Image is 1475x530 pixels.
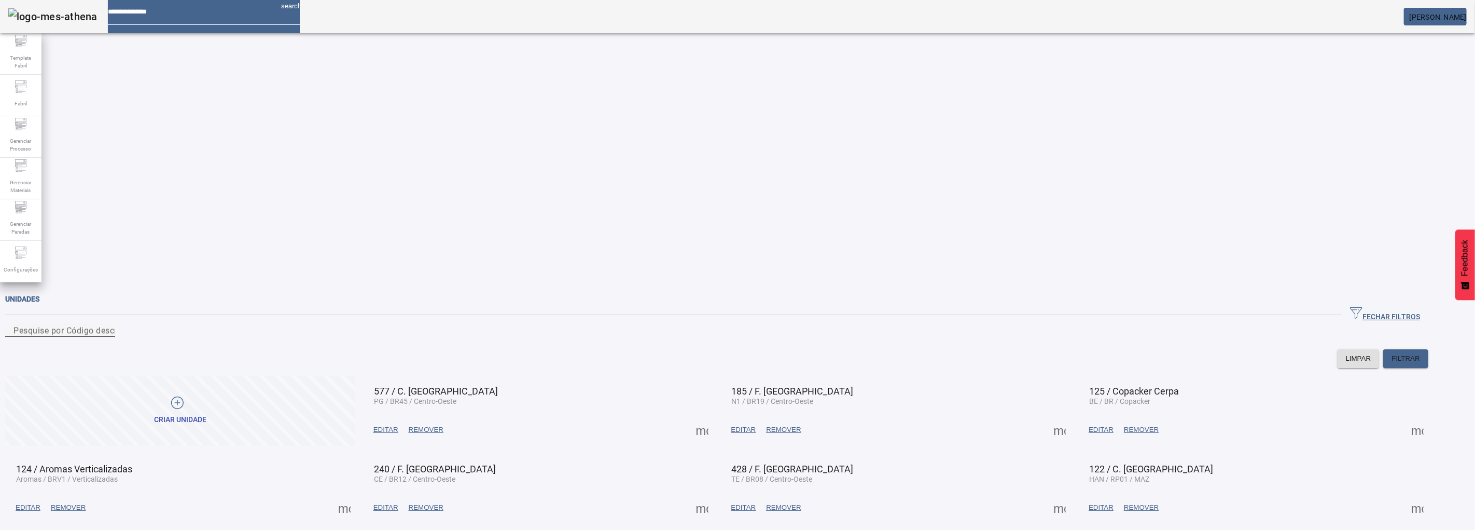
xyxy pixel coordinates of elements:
[1346,354,1371,364] span: LIMPAR
[693,498,712,517] button: Mais
[368,498,403,517] button: EDITAR
[10,498,46,517] button: EDITAR
[16,464,132,474] span: 124 / Aromas Verticalizadas
[5,217,36,239] span: Gerenciar Paradas
[732,397,814,405] span: N1 / BR19 / Centro-Oeste
[766,502,801,513] span: REMOVER
[1383,349,1428,368] button: FILTRAR
[1119,498,1164,517] button: REMOVER
[1460,240,1470,276] span: Feedback
[13,325,167,335] mat-label: Pesquise por Código descrição ou sigla
[335,498,354,517] button: Mais
[1083,420,1119,439] button: EDITAR
[1342,305,1428,324] button: FECHAR FILTROS
[5,376,355,446] button: Criar unidade
[1083,498,1119,517] button: EDITAR
[761,420,806,439] button: REMOVER
[1338,349,1380,368] button: LIMPAR
[374,386,498,397] span: 577 / C. [GEOGRAPHIC_DATA]
[51,502,86,513] span: REMOVER
[5,295,39,303] span: Unidades
[409,425,443,435] span: REMOVER
[1050,498,1069,517] button: Mais
[5,134,36,156] span: Gerenciar Processo
[1350,307,1420,322] span: FECHAR FILTROS
[368,420,403,439] button: EDITAR
[761,498,806,517] button: REMOVER
[1119,420,1164,439] button: REMOVER
[726,498,761,517] button: EDITAR
[1089,475,1149,483] span: HAN / RP01 / MAZ
[766,425,801,435] span: REMOVER
[409,502,443,513] span: REMOVER
[1124,502,1159,513] span: REMOVER
[1089,386,1179,397] span: 125 / Copacker Cerpa
[732,475,813,483] span: TE / BR08 / Centro-Oeste
[374,397,456,405] span: PG / BR45 / Centro-Oeste
[5,51,36,73] span: Template Fabril
[5,175,36,197] span: Gerenciar Materiais
[1,263,41,277] span: Configurações
[1408,498,1427,517] button: Mais
[1089,502,1114,513] span: EDITAR
[732,386,854,397] span: 185 / F. [GEOGRAPHIC_DATA]
[731,502,756,513] span: EDITAR
[373,502,398,513] span: EDITAR
[154,415,206,425] div: Criar unidade
[726,420,761,439] button: EDITAR
[16,502,40,513] span: EDITAR
[403,498,449,517] button: REMOVER
[374,475,455,483] span: CE / BR12 / Centro-Oeste
[1124,425,1159,435] span: REMOVER
[1455,229,1475,300] button: Feedback - Mostrar pesquisa
[46,498,91,517] button: REMOVER
[732,464,854,474] span: 428 / F. [GEOGRAPHIC_DATA]
[403,420,449,439] button: REMOVER
[8,8,98,25] img: logo-mes-athena
[374,464,496,474] span: 240 / F. [GEOGRAPHIC_DATA]
[16,475,118,483] span: Aromas / BRV1 / Verticalizadas
[1408,420,1427,439] button: Mais
[1050,420,1069,439] button: Mais
[373,425,398,435] span: EDITAR
[1089,397,1150,405] span: BE / BR / Copacker
[693,420,712,439] button: Mais
[1089,464,1213,474] span: 122 / C. [GEOGRAPHIC_DATA]
[1089,425,1114,435] span: EDITAR
[1410,13,1467,21] span: [PERSON_NAME]
[11,97,30,111] span: Fabril
[731,425,756,435] span: EDITAR
[1391,354,1420,364] span: FILTRAR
